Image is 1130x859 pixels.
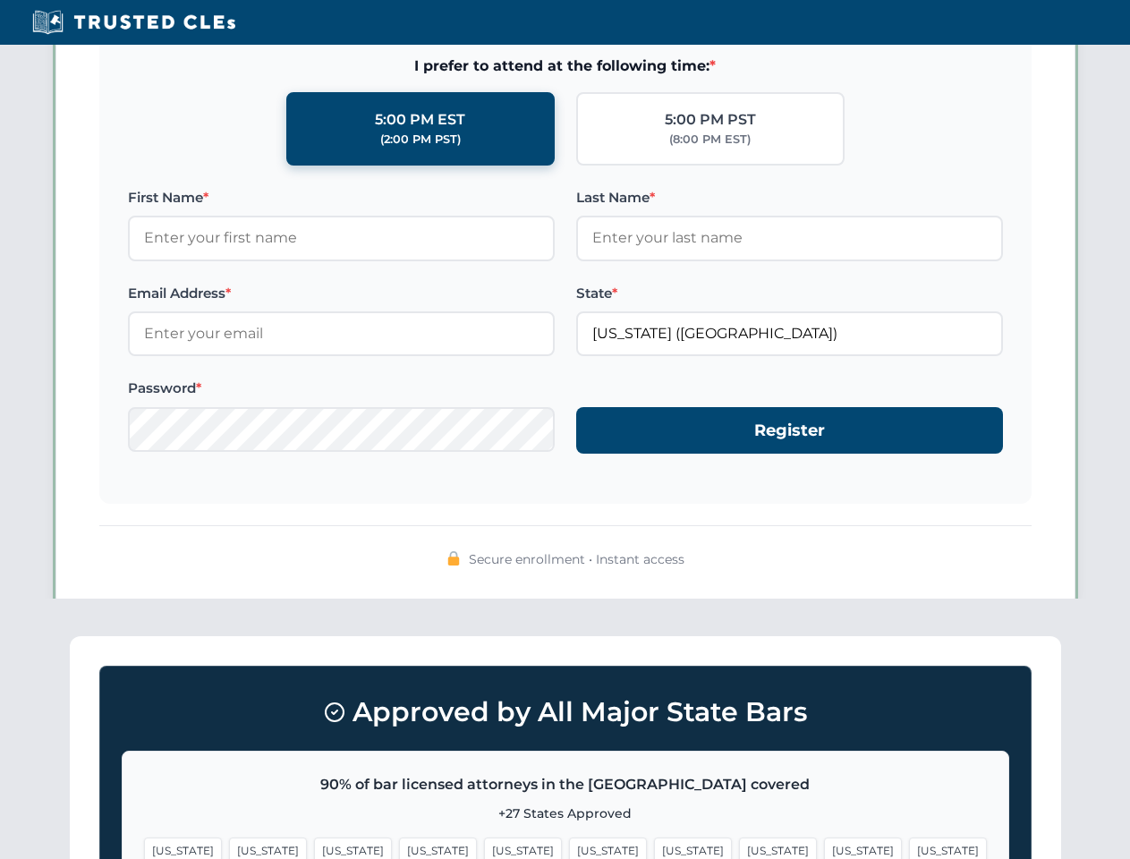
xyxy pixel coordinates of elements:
[576,216,1003,260] input: Enter your last name
[380,131,461,149] div: (2:00 PM PST)
[128,187,555,208] label: First Name
[128,55,1003,78] span: I prefer to attend at the following time:
[576,187,1003,208] label: Last Name
[576,283,1003,304] label: State
[469,549,684,569] span: Secure enrollment • Instant access
[576,407,1003,455] button: Register
[144,773,987,796] p: 90% of bar licensed attorneys in the [GEOGRAPHIC_DATA] covered
[576,311,1003,356] input: California (CA)
[27,9,241,36] img: Trusted CLEs
[375,108,465,132] div: 5:00 PM EST
[128,216,555,260] input: Enter your first name
[446,551,461,566] img: 🔒
[144,804,987,823] p: +27 States Approved
[122,688,1009,736] h3: Approved by All Major State Bars
[665,108,756,132] div: 5:00 PM PST
[128,283,555,304] label: Email Address
[128,311,555,356] input: Enter your email
[669,131,751,149] div: (8:00 PM EST)
[128,378,555,399] label: Password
